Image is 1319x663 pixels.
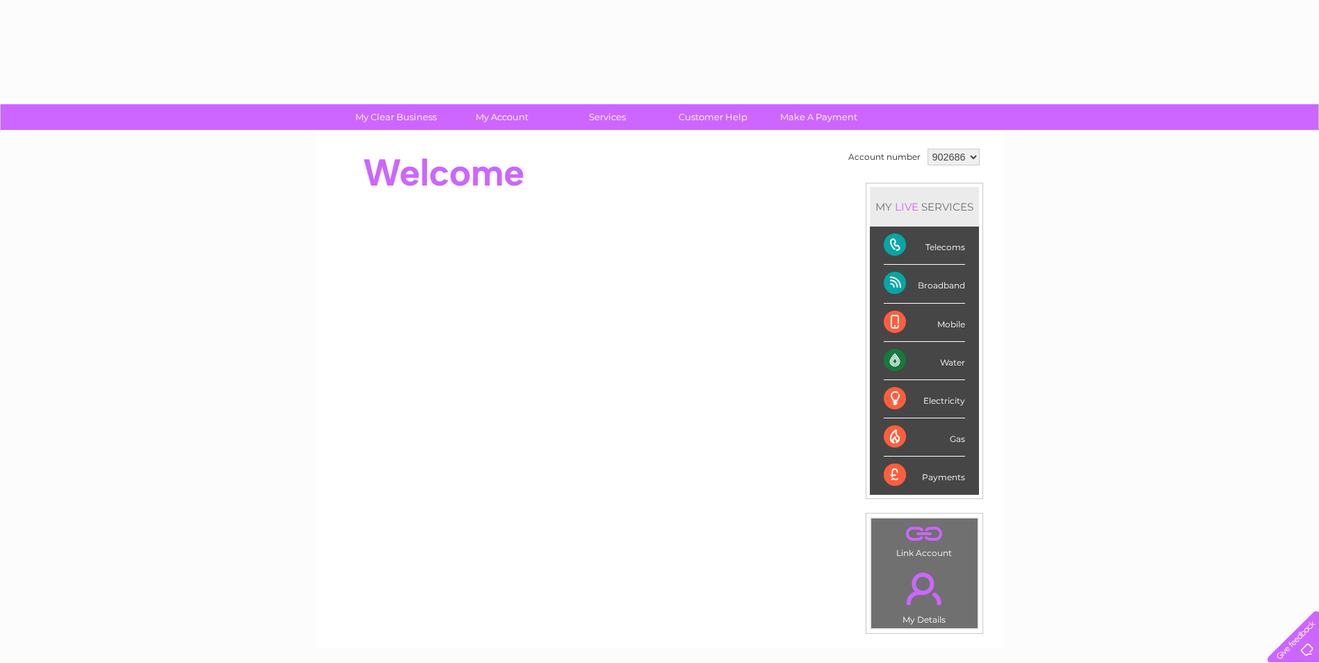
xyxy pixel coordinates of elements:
div: MY SERVICES [870,187,979,227]
a: Services [550,104,665,130]
div: Electricity [884,380,965,418]
a: . [875,522,974,546]
div: Broadband [884,265,965,303]
a: Make A Payment [761,104,876,130]
a: Customer Help [656,104,770,130]
div: LIVE [892,200,921,213]
a: My Account [444,104,559,130]
div: Payments [884,457,965,494]
td: My Details [871,561,978,629]
div: Mobile [884,304,965,342]
a: . [875,564,974,613]
div: Telecoms [884,227,965,265]
div: Gas [884,418,965,457]
td: Link Account [871,518,978,562]
td: Account number [845,145,924,169]
a: My Clear Business [339,104,453,130]
div: Water [884,342,965,380]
